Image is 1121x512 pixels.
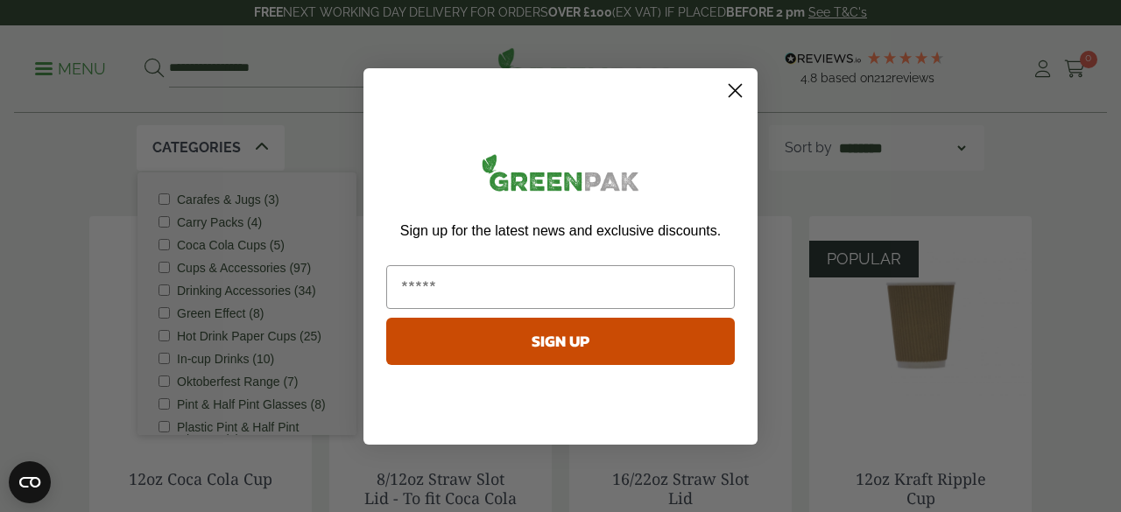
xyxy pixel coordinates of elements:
button: Close dialog [720,75,751,106]
img: greenpak_logo [386,147,735,206]
span: Sign up for the latest news and exclusive discounts. [400,223,721,238]
button: Open CMP widget [9,461,51,503]
button: SIGN UP [386,318,735,365]
input: Email [386,265,735,309]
